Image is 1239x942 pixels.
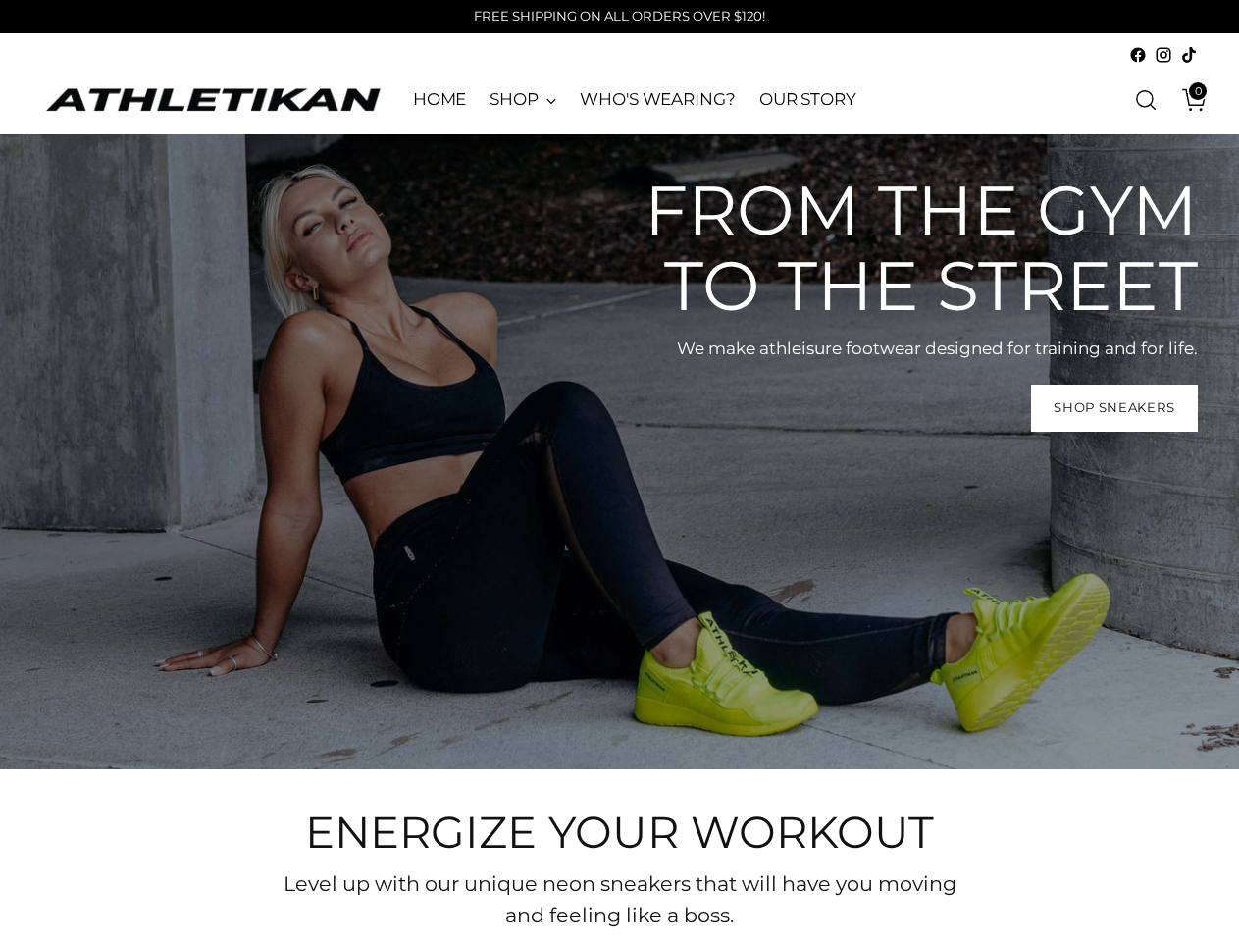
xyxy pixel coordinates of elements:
p: FREE SHIPPING ON ALL ORDERS OVER $120! [474,7,765,26]
a: WHO'S WEARING? [580,78,736,122]
a: HOME [413,78,467,122]
a: SHOP [490,78,556,122]
h2: Energize your workout [277,809,963,857]
a: Open cart modal [1167,80,1207,120]
a: Open search modal [1126,80,1165,120]
span: 0 [1189,82,1207,100]
span: Shop Sneakers [1054,398,1175,417]
a: ATHLETIKAN [41,84,385,115]
a: Shop Sneakers [1031,385,1198,432]
p: We make athleisure footwear designed for training and for life. [609,337,1198,361]
p: Level up with our unique neon sneakers that will have you moving and feeling like a boss. [277,868,963,929]
a: OUR STORY [759,78,856,122]
h2: From the gym to the street [609,174,1198,324]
